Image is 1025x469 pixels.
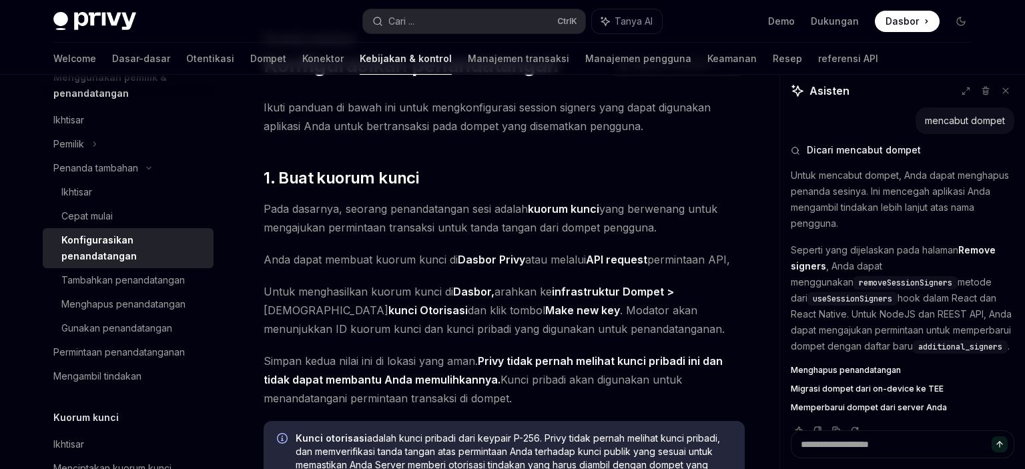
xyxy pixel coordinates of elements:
[545,304,620,317] strong: Make new key
[264,354,723,386] strong: Privy tidak pernah melihat kunci pribadi ini dan tidak dapat membantu Anda memulihkannya.
[453,285,494,299] a: Dasbor,
[791,384,944,394] span: Migrasi dompet dari on-device ke TEE
[250,43,286,75] a: Dompet
[528,202,599,216] a: kuorum kunci
[388,13,414,29] div: Cari ...
[61,208,113,224] div: Cepat mulai
[53,368,141,384] div: Mengambil tindakan
[53,160,138,176] div: Penanda tambahan
[468,43,569,75] a: Manajemen transaksi
[768,15,795,28] a: Demo
[791,365,901,376] span: Menghapus penandatangan
[586,253,647,267] a: API request
[458,253,525,267] a: Dasbor Privy
[43,316,214,340] a: Gunakan penandatangan
[43,228,214,268] a: Konfigurasikan penandatangan
[264,352,745,408] span: Simpan kedua nilai ini di lokasi yang aman. Kunci pribadi akan digunakan untuk menandatangani per...
[859,278,952,288] span: removeSessionSigners
[61,232,206,264] div: Konfigurasikan penandatangan
[43,268,214,292] a: Tambahkan penandatangan
[875,11,940,32] a: Dasbor
[61,272,185,288] div: Tambahkan penandatangan
[791,384,1014,394] a: Migrasi dompet dari on-device ke TEE
[53,136,84,152] div: Pemilik
[791,167,1014,231] p: Untuk mencabut dompet, Anda dapat menghapus penanda sesinya. Ini mencegah aplikasi Anda mengambil...
[950,11,972,32] button: Mode Gelap Belok
[557,16,577,27] span: Ctrl K
[363,9,585,33] button: Cari ...CtrlK
[53,436,84,452] div: Ikhtisar
[112,43,170,75] a: Dasar-dasar
[53,43,96,75] a: Welcome
[277,433,290,446] svg: Info
[53,112,84,128] div: Ikhtisar
[43,204,214,228] a: Cepat mulai
[264,250,745,269] span: Anda dapat membuat kuorum kunci di atau melalui permintaan API,
[585,43,691,75] a: Manajemen pengguna
[918,342,1002,352] span: additional_signers
[302,43,344,75] a: Konektor
[388,304,468,317] strong: kunci Otorisasi
[809,83,849,99] span: Asisten
[61,320,172,336] div: Gunakan penandatangan
[43,364,214,388] a: Mengambil tindakan
[264,282,745,338] span: Untuk menghasilkan kuorum kunci di arahkan ke [DEMOGRAPHIC_DATA] dan klik tombol . Modator akan m...
[791,242,1014,354] p: Seperti yang dijelaskan pada halaman , Anda dapat menggunakan metode dari hook dalam React dan Re...
[264,167,418,189] span: 1. Buat kuorum kunci
[296,432,367,444] strong: Kunci otorisasi
[552,285,674,298] strong: infrastruktur Dompet >
[43,340,214,364] a: Permintaan penandatanganan
[791,365,1014,376] a: Menghapus penandatangan
[615,15,653,28] span: Tanya AI
[53,344,185,360] div: Permintaan penandatanganan
[992,436,1008,452] button: Kirim pesan
[61,184,92,200] div: Ikhtisar
[592,9,662,33] button: Tanya AI
[43,292,214,316] a: Menghapus penandatangan
[791,143,1014,157] button: Dicari mencabut dompet
[186,43,234,75] a: Otentikasi
[791,402,1014,413] a: Memperbarui dompet dari server Anda
[360,43,452,75] a: Kebijakan & kontrol
[43,432,214,456] a: Ikhtisar
[61,296,186,312] div: Menghapus penandatangan
[818,43,878,75] a: referensi API
[53,410,119,426] h5: Kuorum kunci
[791,244,996,272] strong: Remove signers
[264,98,745,135] span: Ikuti panduan di bawah ini untuk mengkonfigurasi session signers yang dapat digunakan aplikasi An...
[807,143,921,157] span: Dicari mencabut dompet
[53,12,136,31] img: logo gelap
[811,15,859,28] a: Dukungan
[925,114,1005,127] div: mencabut dompet
[886,15,919,28] span: Dasbor
[264,199,745,237] span: Pada dasarnya, seorang penandatangan sesi adalah yang berwenang untuk mengajukan permintaan trans...
[813,294,892,304] span: useSessionSigners
[791,402,947,413] span: Memperbarui dompet dari server Anda
[43,108,214,132] a: Ikhtisar
[773,43,802,75] a: Resep
[43,180,214,204] a: Ikhtisar
[707,43,757,75] a: Keamanan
